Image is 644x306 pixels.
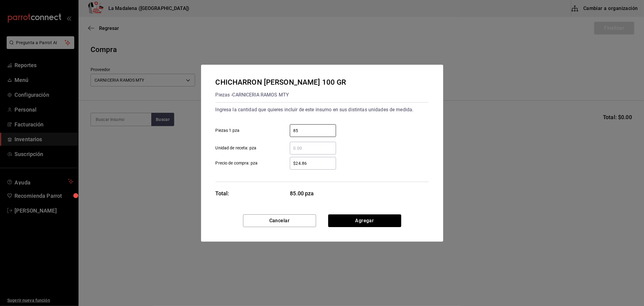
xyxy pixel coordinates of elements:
button: Cancelar [243,214,316,227]
span: Piezas 1 pza [216,127,240,134]
input: Precio de compra: pza [290,160,336,167]
span: Precio de compra: pza [216,160,258,166]
div: Total: [216,189,229,197]
div: Piezas - CARNICERIA RAMOS MTY [216,90,346,100]
div: CHICHARRON [PERSON_NAME] 100 GR [216,77,346,88]
button: Agregar [328,214,401,227]
span: 85.00 pza [290,189,336,197]
span: Unidad de receta: pza [216,145,257,151]
div: Ingresa la cantidad que quieres incluir de este insumo en sus distintas unidades de medida. [216,105,429,115]
input: Unidad de receta: pza [290,145,336,152]
input: Piezas 1 pza [290,127,336,134]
